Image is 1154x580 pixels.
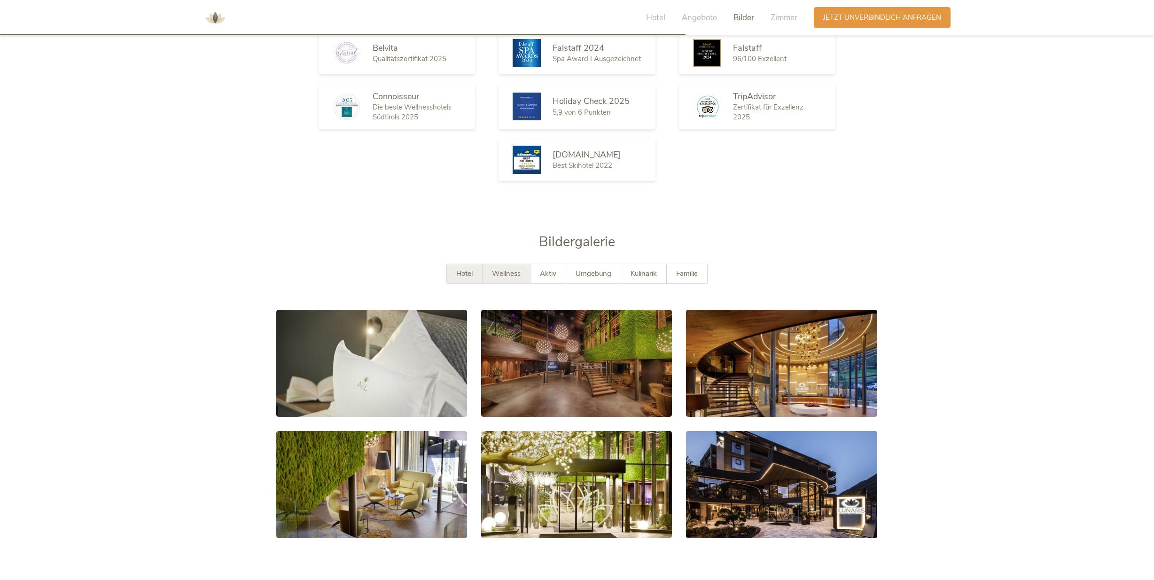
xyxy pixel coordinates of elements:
img: Skiresort.de [513,146,541,174]
span: Aktiv [540,269,556,278]
img: Belvita [333,42,361,63]
span: Familie [676,269,698,278]
span: 96/100 Exzellent [733,54,787,63]
span: 5,9 von 6 Punkten [553,108,611,117]
span: Best Skihotel 2022 [553,161,612,170]
span: Hotel [646,12,665,23]
span: Zertifikat für Exzellenz 2025 [733,102,803,122]
span: Jetzt unverbindlich anfragen [823,13,941,23]
span: Angebote [682,12,717,23]
img: Holiday Check 2025 [513,93,541,120]
img: TripAdvisor [693,94,721,119]
span: Holiday Check 2025 [553,95,630,107]
span: Bildergalerie [539,233,615,251]
img: Connoisseur [333,93,361,121]
span: Kulinarik [631,269,657,278]
span: TripAdvisor [733,91,776,102]
span: Falstaff [733,42,762,54]
span: Bilder [733,12,754,23]
span: [DOMAIN_NAME] [553,149,621,160]
span: Spa Award I Ausgezeichnet [553,54,641,63]
img: Falstaff [693,39,721,67]
span: Hotel [456,269,473,278]
img: Falstaff 2024 [513,39,541,67]
a: AMONTI & LUNARIS Wellnessresort [201,14,229,21]
span: Falstaff 2024 [553,42,604,54]
span: Wellness [492,269,521,278]
span: Connoisseur [373,91,419,102]
span: Umgebung [576,269,611,278]
span: Die beste Wellnesshotels Südtirols 2025 [373,102,452,122]
span: Belvita [373,42,398,54]
span: Zimmer [771,12,797,23]
img: AMONTI & LUNARIS Wellnessresort [201,4,229,32]
span: Qualitätszertifikat 2025 [373,54,446,63]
